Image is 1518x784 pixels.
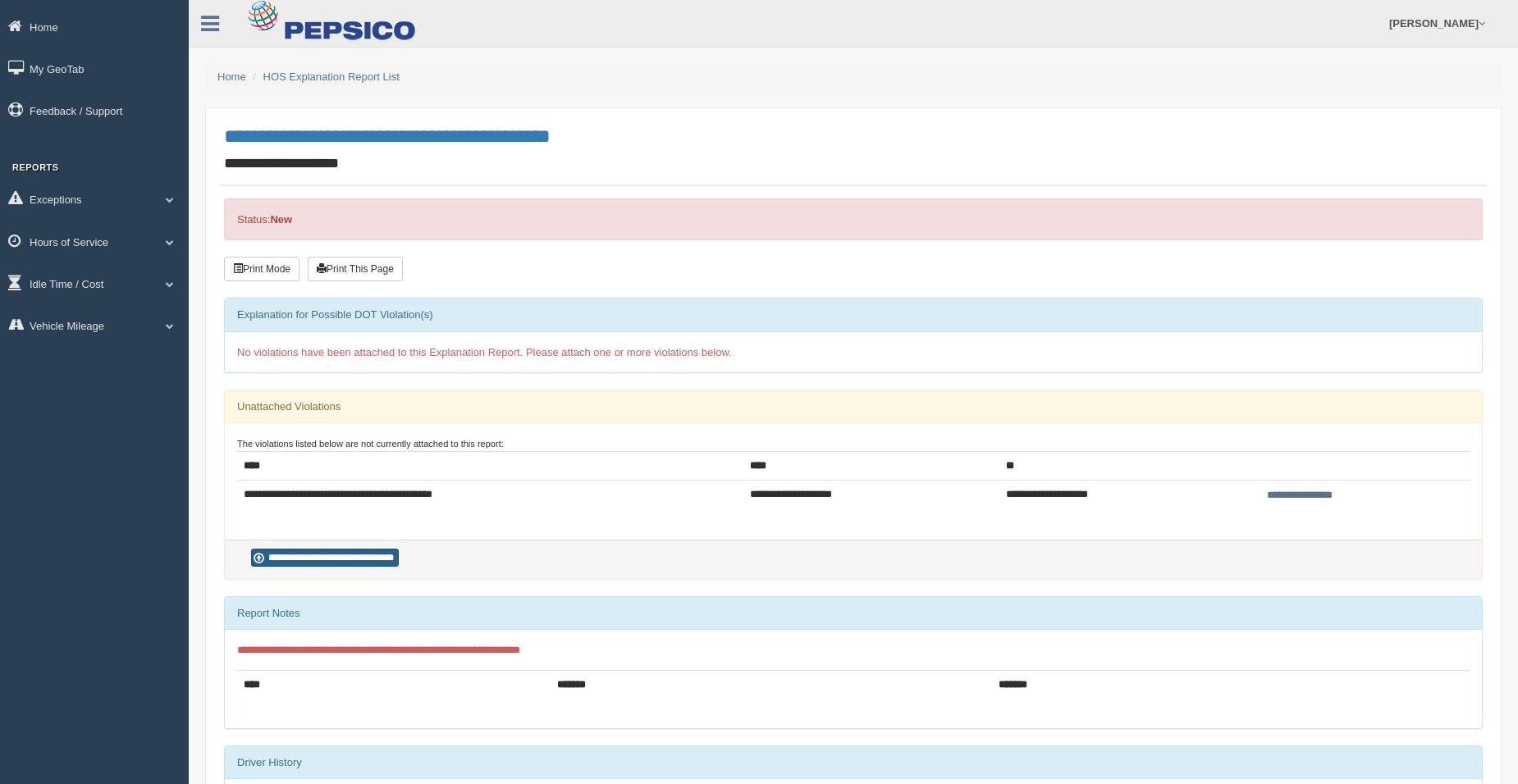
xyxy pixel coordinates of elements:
button: Print This Page [308,257,403,281]
div: Report Notes [225,597,1482,630]
a: HOS Explanation Report List [263,71,400,83]
button: Print Mode [224,257,299,281]
div: Status: [224,198,1483,240]
small: The violations listed below are not currently attached to this report: [237,439,504,449]
a: Home [217,71,246,83]
div: Driver History [225,746,1482,779]
strong: New [270,213,292,226]
div: Unattached Violations [225,390,1482,423]
div: Explanation for Possible DOT Violation(s) [225,299,1482,331]
span: No violations have been attached to this Explanation Report. Please attach one or more violations... [237,346,732,358]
